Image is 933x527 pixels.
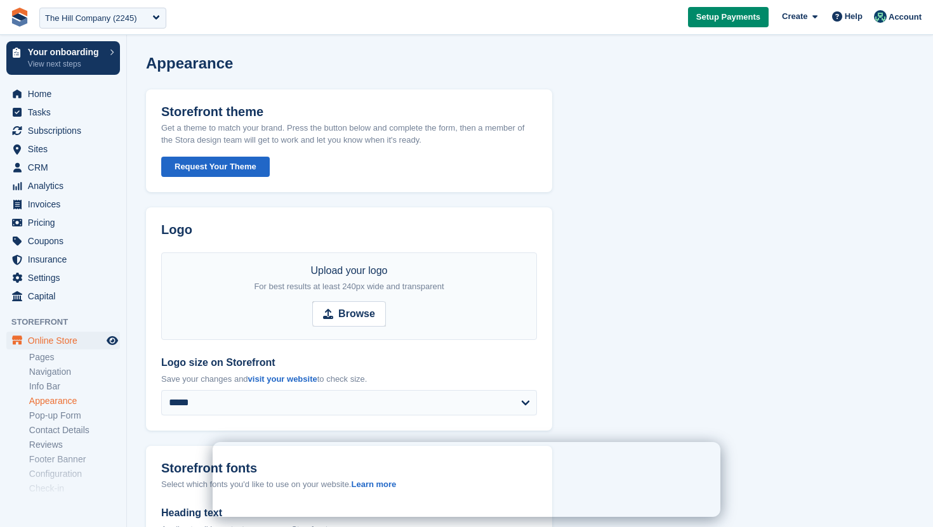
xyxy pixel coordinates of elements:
span: Account [889,11,922,23]
a: menu [6,232,120,250]
a: menu [6,195,120,213]
strong: Browse [338,306,375,322]
span: CRM [28,159,104,176]
span: Subscriptions [28,122,104,140]
a: Pop-up Form [29,410,120,422]
a: Footer Banner [29,453,120,465]
a: Booking form links [29,497,120,509]
a: menu [6,287,120,305]
a: menu [6,250,120,268]
a: Your onboarding View next steps [6,41,120,75]
a: menu [6,269,120,287]
span: Pricing [28,214,104,231]
p: Get a theme to match your brand. Press the button below and complete the form, then a member of t... [161,122,537,146]
h2: Storefront fonts [161,461,257,476]
a: Preview store [105,333,120,348]
span: Coupons [28,232,104,250]
span: For best results at least 240px wide and transparent [254,282,444,291]
a: menu [6,103,120,121]
span: Online Store [28,332,104,349]
span: Invoices [28,195,104,213]
img: stora-icon-8386f47178a22dfd0bd8f6a31ec36ba5ce8667c1dd55bd0f319d3a0aa187defe.svg [10,8,29,27]
a: Pages [29,351,120,363]
a: Setup Payments [688,7,769,28]
h1: Appearance [146,55,233,72]
a: menu [6,140,120,158]
img: Jennifer Ofodile [874,10,887,23]
span: Sites [28,140,104,158]
div: Upload your logo [254,263,444,294]
div: The Hill Company (2245) [45,12,137,25]
span: Tasks [28,103,104,121]
a: Check-in [29,483,120,495]
p: Your onboarding [28,48,103,56]
a: menu [6,159,120,176]
a: Reviews [29,439,120,451]
a: Appearance [29,395,120,407]
a: visit your website [248,374,317,384]
span: Create [782,10,807,23]
a: menu [6,85,120,103]
a: menu [6,122,120,140]
a: menu [6,177,120,195]
h2: Storefront theme [161,105,263,119]
h2: Logo [161,223,537,237]
div: Select which fonts you'd like to use on your website. [161,478,537,491]
a: menu [6,214,120,231]
span: Home [28,85,104,103]
a: menu [6,332,120,349]
iframe: Intercom live chat banner [213,442,720,517]
label: Heading text [161,505,537,521]
button: Request Your Theme [161,157,270,178]
a: Configuration [29,468,120,480]
label: Logo size on Storefront [161,355,537,370]
span: Settings [28,269,104,287]
span: Storefront [11,316,126,329]
span: Help [845,10,863,23]
p: Save your changes and to check size. [161,373,537,386]
span: Capital [28,287,104,305]
span: Setup Payments [696,11,760,23]
span: Insurance [28,250,104,268]
a: Info Bar [29,381,120,393]
p: View next steps [28,58,103,70]
a: Contact Details [29,424,120,436]
span: Analytics [28,177,104,195]
a: Navigation [29,366,120,378]
input: Browse [312,301,386,327]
